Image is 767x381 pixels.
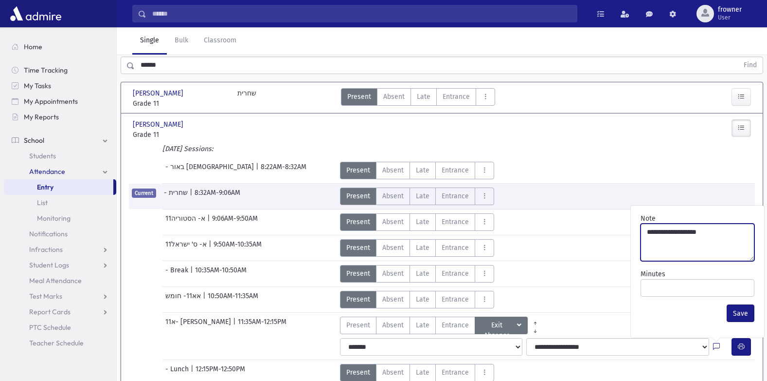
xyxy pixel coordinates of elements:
[29,339,84,347] span: Teacher Schedule
[133,130,228,140] span: Grade 11
[29,323,71,332] span: PTC Schedule
[165,162,256,179] span: - באור [DEMOGRAPHIC_DATA]
[4,133,116,148] a: School
[261,162,306,179] span: 8:22AM-8:32AM
[4,78,116,94] a: My Tasks
[382,191,404,201] span: Absent
[416,320,429,330] span: Late
[416,268,429,279] span: Late
[24,42,42,51] span: Home
[24,113,59,121] span: My Reports
[190,188,195,205] span: |
[162,145,213,153] i: [DATE] Sessions:
[195,188,240,205] span: 8:32AM-9:06AM
[24,66,68,75] span: Time Tracking
[346,367,370,378] span: Present
[237,88,256,109] div: שחרית
[132,27,167,55] a: Single
[4,226,116,242] a: Notifications
[29,276,82,285] span: Meal Attendance
[346,320,370,330] span: Present
[4,164,116,179] a: Attendance
[382,165,404,175] span: Absent
[340,265,494,283] div: AttTypes
[718,6,742,14] span: frowner
[214,239,262,257] span: 9:50AM-10:35AM
[416,165,429,175] span: Late
[340,317,543,334] div: AttTypes
[443,92,470,102] span: Entrance
[208,291,258,308] span: 10:50AM-11:35AM
[341,88,495,109] div: AttTypes
[4,335,116,351] a: Teacher Schedule
[4,210,116,226] a: Monitoring
[133,98,228,109] span: Grade 11
[4,320,116,335] a: PTC Schedule
[4,273,116,288] a: Meal Attendance
[641,213,656,224] label: Note
[475,317,528,334] button: Exit Absence
[24,136,44,145] span: School
[207,213,212,231] span: |
[417,92,430,102] span: Late
[133,88,185,98] span: [PERSON_NAME]
[29,307,71,316] span: Report Cards
[346,243,370,253] span: Present
[416,294,429,305] span: Late
[382,320,404,330] span: Absent
[165,213,207,231] span: 11א- הסטוריה
[738,57,763,74] button: Find
[346,217,370,227] span: Present
[203,291,208,308] span: |
[416,243,429,253] span: Late
[4,62,116,78] a: Time Tracking
[29,229,68,238] span: Notifications
[346,165,370,175] span: Present
[209,239,214,257] span: |
[238,317,286,334] span: 11:35AM-12:15PM
[195,265,247,283] span: 10:35AM-10:50AM
[233,317,238,334] span: |
[382,268,404,279] span: Absent
[4,39,116,55] a: Home
[165,265,190,283] span: - Break
[165,239,209,257] span: 11א- ס' ישראל
[4,242,116,257] a: Infractions
[24,97,78,106] span: My Appointments
[29,292,62,301] span: Test Marks
[4,109,116,125] a: My Reports
[340,239,494,257] div: AttTypes
[727,305,754,322] button: Save
[165,291,203,308] span: אא11- חומש
[132,189,156,198] span: Current
[4,94,116,109] a: My Appointments
[340,291,494,308] div: AttTypes
[382,294,404,305] span: Absent
[4,179,113,195] a: Entry
[416,217,429,227] span: Late
[256,162,261,179] span: |
[416,191,429,201] span: Late
[37,198,48,207] span: List
[528,324,543,332] a: All Later
[442,294,469,305] span: Entrance
[528,317,543,324] a: All Prior
[340,188,494,205] div: AttTypes
[340,162,494,179] div: AttTypes
[133,119,185,130] span: [PERSON_NAME]
[346,294,370,305] span: Present
[4,257,116,273] a: Student Logs
[29,152,56,160] span: Students
[37,214,71,223] span: Monitoring
[347,92,371,102] span: Present
[718,14,742,21] span: User
[164,188,190,205] span: - שחרית
[146,5,577,22] input: Search
[442,165,469,175] span: Entrance
[190,265,195,283] span: |
[4,288,116,304] a: Test Marks
[481,320,516,331] span: Exit Absence
[165,317,233,334] span: 11א- [PERSON_NAME]
[442,243,469,253] span: Entrance
[346,268,370,279] span: Present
